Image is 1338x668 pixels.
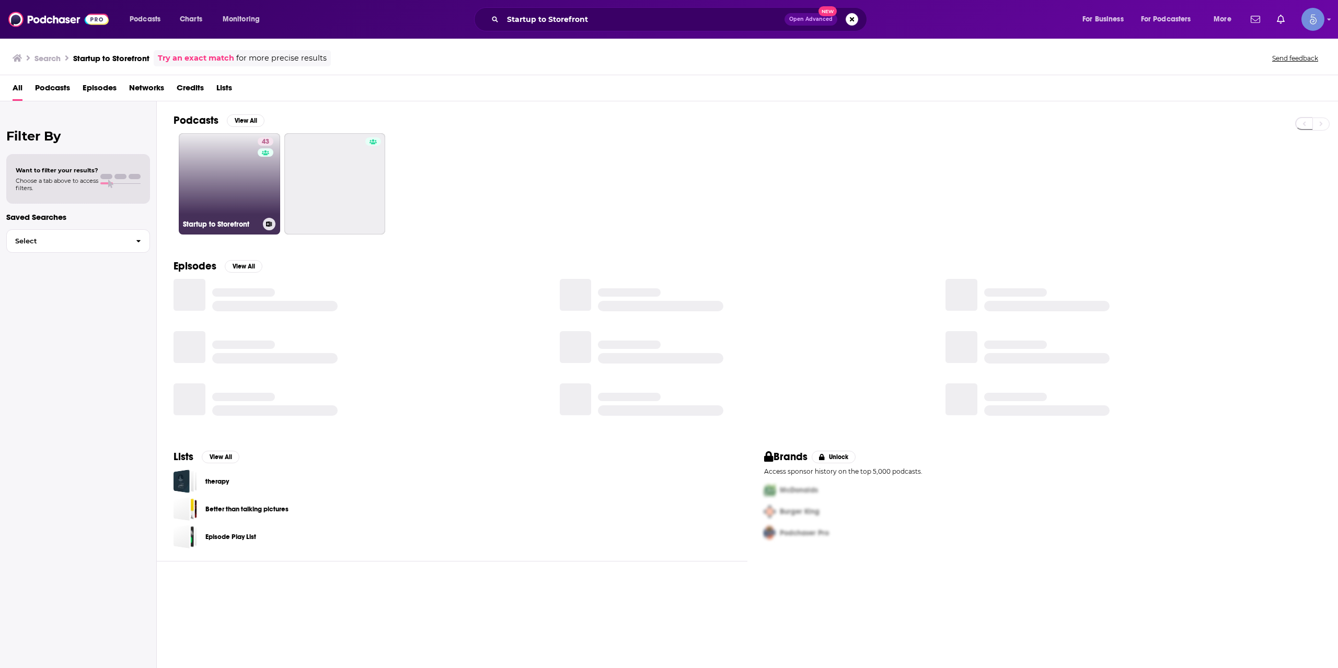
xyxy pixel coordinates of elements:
[1075,11,1137,28] button: open menu
[1301,8,1324,31] img: User Profile
[13,79,22,101] a: All
[258,137,273,146] a: 43
[16,177,98,192] span: Choose a tab above to access filters.
[179,133,280,235] a: 43Startup to Storefront
[760,479,780,501] img: First Pro Logo
[785,13,837,26] button: Open AdvancedNew
[227,114,264,127] button: View All
[1269,54,1321,63] button: Send feedback
[202,451,239,463] button: View All
[1082,12,1124,27] span: For Business
[812,451,856,463] button: Unlock
[225,260,262,273] button: View All
[205,476,229,487] a: therapy
[205,531,256,543] a: Episode Play List
[174,525,197,548] a: Episode Play List
[205,503,289,515] a: Better than talking pictures
[1301,8,1324,31] span: Logged in as Spiral5-G1
[215,11,273,28] button: open menu
[6,212,150,222] p: Saved Searches
[174,260,262,273] a: EpisodesView All
[173,11,209,28] a: Charts
[764,467,1321,475] p: Access sponsor history on the top 5,000 podcasts.
[780,529,829,537] span: Podchaser Pro
[35,79,70,101] a: Podcasts
[223,12,260,27] span: Monitoring
[503,11,785,28] input: Search podcasts, credits, & more...
[1134,11,1206,28] button: open menu
[174,450,193,463] h2: Lists
[122,11,174,28] button: open menu
[8,9,109,29] img: Podchaser - Follow, Share and Rate Podcasts
[177,79,204,101] a: Credits
[780,507,820,516] span: Burger King
[174,497,197,521] a: Better than talking pictures
[484,7,877,31] div: Search podcasts, credits, & more...
[764,450,808,463] h2: Brands
[1214,12,1231,27] span: More
[760,501,780,522] img: Second Pro Logo
[34,53,61,63] h3: Search
[236,52,327,64] span: for more precise results
[7,238,128,244] span: Select
[174,114,218,127] h2: Podcasts
[216,79,232,101] a: Lists
[174,114,264,127] a: PodcastsView All
[780,486,818,495] span: McDonalds
[6,128,150,144] h2: Filter By
[1273,10,1289,28] a: Show notifications dropdown
[183,220,259,229] h3: Startup to Storefront
[174,260,216,273] h2: Episodes
[73,53,149,63] h3: Startup to Storefront
[1141,12,1191,27] span: For Podcasters
[174,470,197,493] a: therapy
[16,167,98,174] span: Want to filter your results?
[174,450,239,463] a: ListsView All
[180,12,202,27] span: Charts
[83,79,117,101] a: Episodes
[760,522,780,544] img: Third Pro Logo
[158,52,234,64] a: Try an exact match
[129,79,164,101] a: Networks
[818,6,837,16] span: New
[6,229,150,253] button: Select
[130,12,160,27] span: Podcasts
[1247,10,1264,28] a: Show notifications dropdown
[262,137,269,147] span: 43
[1206,11,1244,28] button: open menu
[1301,8,1324,31] button: Show profile menu
[789,17,833,22] span: Open Advanced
